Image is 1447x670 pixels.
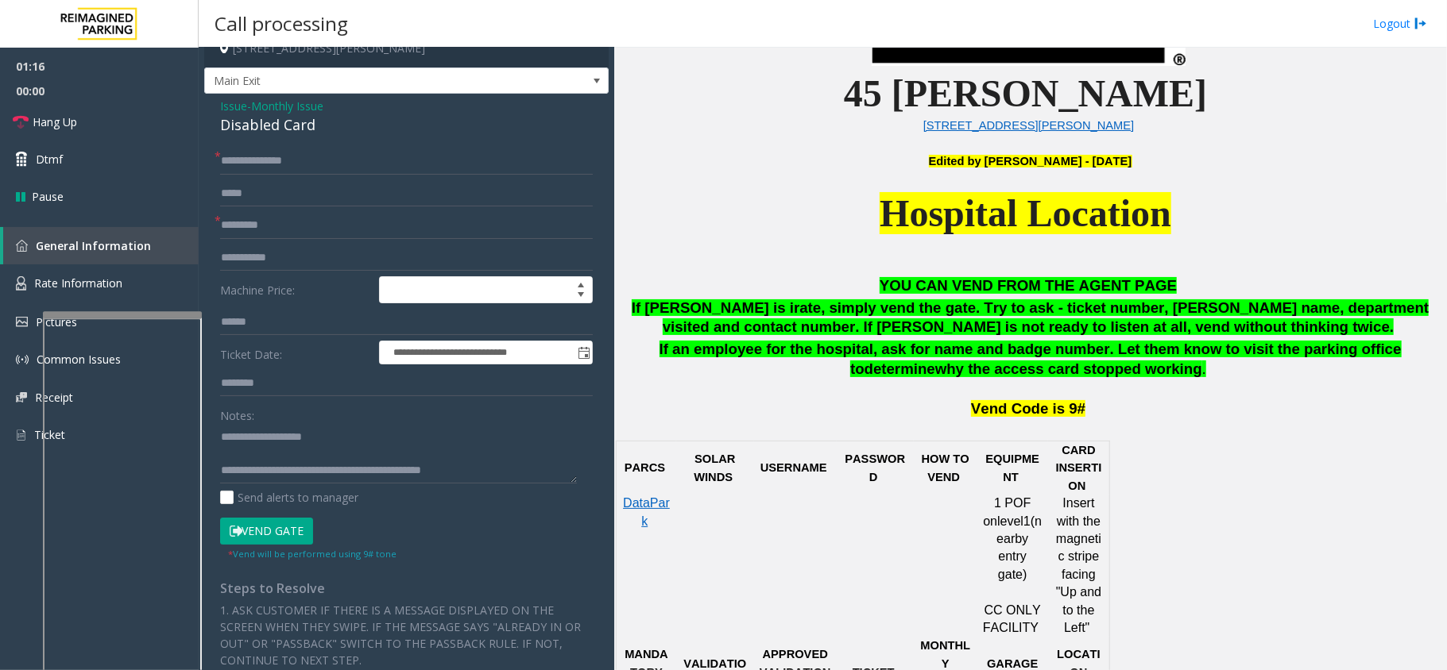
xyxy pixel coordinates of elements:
[845,452,905,483] span: PASSWORD
[216,276,375,303] label: Machine Price:
[16,317,28,327] img: 'icon'
[16,276,26,291] img: 'icon'
[220,402,254,424] label: Notes:
[216,341,375,364] label: Ticket Date:
[220,98,247,114] span: Issue
[251,98,323,114] span: Monthly Issue
[997,514,1023,528] span: level
[760,461,827,474] span: USERNAME
[880,192,1171,234] span: Hospital Location
[34,427,65,442] span: Ticket
[1056,444,1102,492] span: CARD INSERTION
[922,452,973,483] span: HOW TO VEND
[996,514,1042,581] span: (nearby entry gate)
[1414,15,1427,32] img: logout
[660,341,1402,377] span: If an employee for the hospital, ask for name and badge number. Let them know to visit the parkin...
[36,151,63,167] span: Dtmf
[228,548,397,560] small: Vend will be performed using 9# tone
[1373,15,1427,32] a: Logout
[983,603,1044,634] span: CC ONLY FACILITY
[923,119,1135,132] a: [STREET_ADDRESS][PERSON_NAME]
[35,390,73,405] span: Receipt
[865,360,935,377] span: determine
[570,277,592,290] span: Increase value
[37,352,121,367] span: Common Issues
[16,392,27,402] img: 'icon'
[935,360,1202,377] span: why the access card stopped working
[632,299,1430,336] span: If [PERSON_NAME] is irate, simply vend the gate. Try to ask - ticket number, [PERSON_NAME] name, ...
[880,277,1177,294] span: YOU CAN VEND FROM THE AGENT PAGE
[983,496,1034,527] span: 1 POF on
[34,275,122,291] span: Rate Information
[625,461,665,474] span: PARCS
[3,227,199,264] a: General Information
[207,4,356,43] h3: Call processing
[971,400,1085,417] span: Vend Code is 9#
[570,290,592,302] span: Decrease value
[220,114,593,136] div: Disabled Card
[36,314,77,329] span: Pictures
[844,72,1207,114] span: 45 [PERSON_NAME]
[204,30,609,67] h4: [STREET_ADDRESS][PERSON_NAME]
[16,353,29,366] img: 'icon'
[33,114,77,130] span: Hang Up
[1023,514,1031,528] span: 1
[220,581,593,596] h4: Steps to Resolve
[929,155,1132,167] b: Edited by [PERSON_NAME] - [DATE]
[36,238,151,253] span: General Information
[1202,360,1206,377] span: .
[220,489,358,506] label: Send alerts to manager
[247,98,323,114] span: -
[16,428,26,442] img: 'icon'
[220,518,313,545] button: Vend Gate
[694,452,738,483] span: SOLAR WINDS
[16,240,28,252] img: 'icon'
[575,341,592,364] span: Toggle popup
[205,68,528,94] span: Main Exit
[623,497,670,527] a: DataPark
[986,452,1040,483] span: EQUIPMENT
[32,188,64,205] span: Pause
